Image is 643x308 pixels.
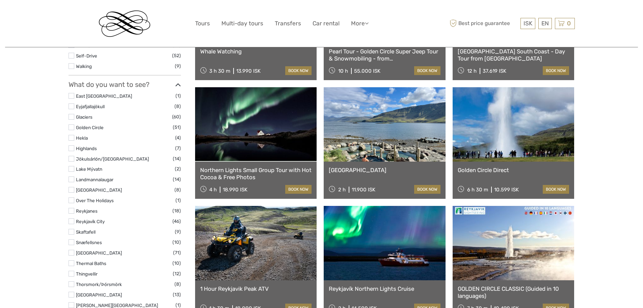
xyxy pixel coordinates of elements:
[175,280,181,288] span: (8)
[76,135,88,141] a: Hekla
[76,125,104,130] a: Golden Circle
[543,185,569,194] a: book now
[352,187,375,193] div: 11.900 ISK
[172,52,181,60] span: (52)
[99,10,150,37] img: Reykjavik Residence
[172,207,181,215] span: (18)
[175,228,181,236] span: (9)
[175,165,181,173] span: (2)
[76,187,122,193] a: [GEOGRAPHIC_DATA]
[176,92,181,100] span: (1)
[173,155,181,163] span: (14)
[76,208,98,214] a: Reykjanes
[467,187,488,193] span: 6 h 30 m
[173,249,181,257] span: (71)
[172,259,181,267] span: (10)
[285,66,312,75] a: book now
[275,19,301,28] a: Transfers
[458,285,569,299] a: GOLDEN CIRCLE CLASSIC (Guided in 10 languages)
[200,285,312,292] a: 1 Hour Reykjavik Peak ATV
[175,102,181,110] span: (8)
[209,187,217,193] span: 4 h
[221,19,263,28] a: Multi-day tours
[494,187,519,193] div: 10.599 ISK
[176,196,181,204] span: (1)
[76,229,96,235] a: Skaftafell
[76,166,102,172] a: Lake Mývatn
[76,219,105,224] a: Reykjavík City
[236,68,261,74] div: 13.990 ISK
[76,114,92,120] a: Glaciers
[329,167,440,173] a: [GEOGRAPHIC_DATA]
[467,68,477,74] span: 12 h
[173,175,181,183] span: (14)
[200,48,312,55] a: Whale Watching
[414,185,440,194] a: book now
[76,250,122,256] a: [GEOGRAPHIC_DATA]
[354,68,380,74] div: 55.000 ISK
[76,64,92,69] a: Walking
[543,66,569,75] a: book now
[338,187,346,193] span: 2 h
[458,48,569,62] a: [GEOGRAPHIC_DATA] South Coast - Day Tour from [GEOGRAPHIC_DATA]
[76,240,102,245] a: Snæfellsnes
[524,20,532,27] span: ISK
[76,43,115,48] a: Other / Non-Travel
[458,167,569,173] a: Golden Circle Direct
[175,134,181,142] span: (4)
[69,80,181,89] h3: What do you want to see?
[175,186,181,194] span: (8)
[351,19,369,28] a: More
[76,146,97,151] a: Highlands
[538,18,552,29] div: EN
[173,270,181,278] span: (12)
[448,18,519,29] span: Best price guarantee
[175,62,181,70] span: (9)
[483,68,506,74] div: 37.619 ISK
[76,156,149,162] a: Jökulsárlón/[GEOGRAPHIC_DATA]
[172,238,181,246] span: (10)
[76,53,97,58] a: Self-Drive
[9,12,76,17] p: We're away right now. Please check back later!
[76,104,105,109] a: Eyjafjallajökull
[76,292,122,298] a: [GEOGRAPHIC_DATA]
[76,261,106,266] a: Thermal Baths
[200,167,312,181] a: Northern Lights Small Group Tour with Hot Cocoa & Free Photos
[414,66,440,75] a: book now
[223,187,247,193] div: 18.990 ISK
[329,48,440,62] a: Pearl Tour - Golden Circle Super Jeep Tour & Snowmobiling - from [GEOGRAPHIC_DATA]
[175,144,181,152] span: (7)
[76,198,114,203] a: Over The Holidays
[76,282,122,287] a: Thorsmork/Þórsmörk
[566,20,572,27] span: 0
[76,177,113,182] a: Landmannalaugar
[313,19,340,28] a: Car rental
[172,113,181,121] span: (60)
[329,285,440,292] a: Reykjavík Northern Lights Cruise
[173,123,181,131] span: (51)
[172,217,181,225] span: (46)
[195,19,210,28] a: Tours
[78,10,86,19] button: Open LiveChat chat widget
[76,271,98,277] a: Thingvellir
[76,93,132,99] a: East [GEOGRAPHIC_DATA]
[209,68,230,74] span: 3 h 30 m
[338,68,348,74] span: 10 h
[285,185,312,194] a: book now
[173,291,181,299] span: (13)
[76,303,158,308] a: [PERSON_NAME][GEOGRAPHIC_DATA]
